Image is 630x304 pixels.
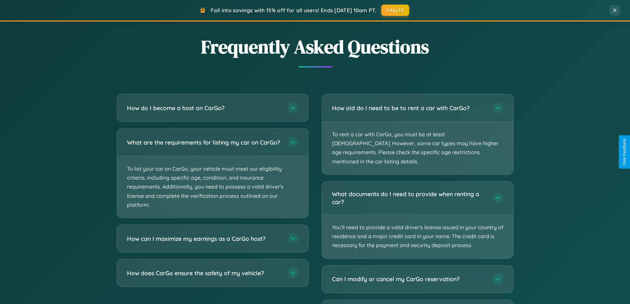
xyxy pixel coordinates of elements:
h3: How can I maximize my earnings as a CarGo host? [127,235,281,243]
p: To rent a car with CarGo, you must be at least [DEMOGRAPHIC_DATA]. However, some car types may ha... [322,122,513,174]
h3: Can I modify or cancel my CarGo reservation? [332,275,486,283]
h3: What are the requirements for listing my car on CarGo? [127,138,281,147]
h3: How does CarGo ensure the safety of my vehicle? [127,269,281,277]
div: Give Feedback [622,139,627,165]
h3: How do I become a host on CarGo? [127,104,281,112]
h3: How old do I need to be to rent a car with CarGo? [332,104,486,112]
h2: Frequently Asked Questions [117,34,514,60]
button: FALL15 [381,5,409,16]
p: To list your car on CarGo, your vehicle must meet our eligibility criteria, including specific ag... [117,156,308,218]
span: Fall into savings with 15% off for all users! Ends [DATE] 10am PT. [211,7,376,14]
p: You'll need to provide a valid driver's license issued in your country of residence and a major c... [322,215,513,258]
h3: What documents do I need to provide when renting a car? [332,190,486,206]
